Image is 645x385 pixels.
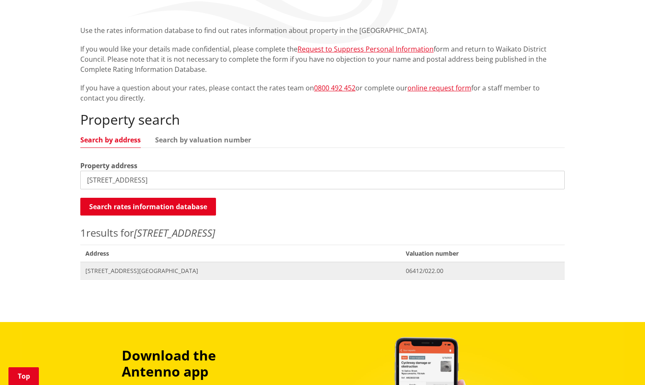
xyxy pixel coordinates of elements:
span: Valuation number [401,245,565,262]
p: results for [80,225,565,240]
a: Top [8,367,39,385]
span: [STREET_ADDRESS][GEOGRAPHIC_DATA] [85,267,396,275]
em: [STREET_ADDRESS] [134,226,215,240]
span: 06412/022.00 [406,267,560,275]
span: 1 [80,226,86,240]
a: online request form [407,83,471,93]
h3: Download the Antenno app [122,347,275,380]
input: e.g. Duke Street NGARUAWAHIA [80,171,565,189]
a: Request to Suppress Personal Information [298,44,434,54]
a: Search by address [80,137,141,143]
p: Use the rates information database to find out rates information about property in the [GEOGRAPHI... [80,25,565,35]
p: If you have a question about your rates, please contact the rates team on or complete our for a s... [80,83,565,103]
label: Property address [80,161,137,171]
button: Search rates information database [80,198,216,216]
a: Search by valuation number [155,137,251,143]
a: [STREET_ADDRESS][GEOGRAPHIC_DATA] 06412/022.00 [80,262,565,279]
iframe: Messenger Launcher [606,350,637,380]
h2: Property search [80,112,565,128]
span: Address [80,245,401,262]
p: If you would like your details made confidential, please complete the form and return to Waikato ... [80,44,565,74]
a: 0800 492 452 [314,83,355,93]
